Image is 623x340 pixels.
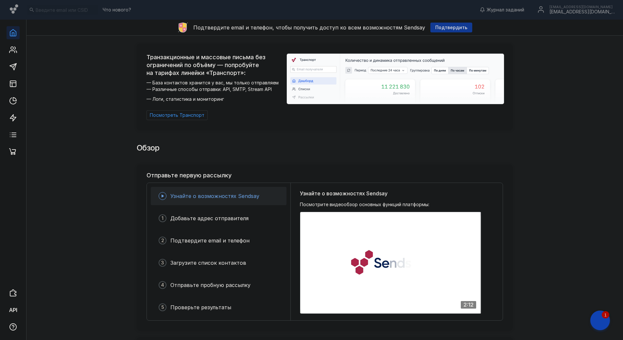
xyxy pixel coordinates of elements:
span: Транзакционные и массовые письма без ограничений по объёму — попробуйте на тарифах линейки «Транс... [147,53,283,77]
input: Введите email или CSID [27,5,98,15]
span: 3 [161,260,164,266]
span: Посмотреть Транспорт [150,113,204,118]
div: 2:12 [461,301,476,309]
span: Что нового? [103,8,131,12]
span: Добавьте адрес отправителя [170,215,249,222]
span: Загрузите список контактов [170,259,246,266]
span: 1 [162,215,164,221]
span: 5 [161,304,164,310]
a: Журнал заданий [476,7,528,13]
a: Что нового? [99,8,134,12]
div: [EMAIL_ADDRESS][DOMAIN_NAME] [549,9,615,15]
span: Проверьте результаты [170,304,231,311]
span: Подтвердите email и телефон [170,237,250,244]
h3: Отправьте первую рассылку [147,172,232,179]
span: Обзор [137,143,160,152]
span: Узнайте о возможностях Sendsay [170,193,259,199]
span: 2 [161,238,164,243]
a: Посмотреть Транспорт [147,110,208,120]
span: Посмотрите видеообзор основных функций платформы: [300,201,429,208]
span: Узнайте о возможностях Sendsay [300,189,388,197]
span: Подтвердить [435,25,467,30]
span: — База контактов хранится у вас, мы только отправляем — Различные способы отправки: API, SMTP, St... [147,80,283,102]
span: Отправьте пробную рассылку [170,282,251,288]
span: 4 [161,282,164,288]
span: Подтвердите email и телефон, чтобы получить доступ ко всем возможностям Sendsay [193,24,425,31]
div: [EMAIL_ADDRESS][DOMAIN_NAME] [549,5,615,9]
div: 1 [15,4,22,11]
img: dashboard-transport-banner [287,54,504,104]
button: Подтвердить [430,23,472,32]
span: Журнал заданий [487,7,524,13]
